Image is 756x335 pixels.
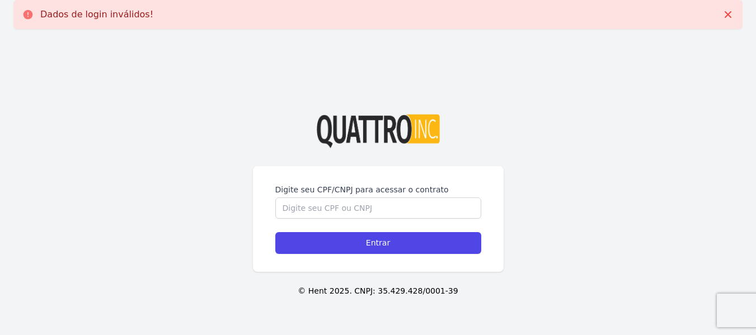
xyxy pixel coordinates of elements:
[275,232,481,254] input: Entrar
[18,285,738,297] p: © Hent 2025. CNPJ: 35.429.428/0001-39
[275,197,481,219] input: Digite seu CPF ou CNPJ
[275,184,481,195] label: Digite seu CPF/CNPJ para acessar o contrato
[317,114,440,148] img: Logo%20Quattro%20INC%20Transparente%20(002).png
[40,9,153,20] p: Dados de login inválidos!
